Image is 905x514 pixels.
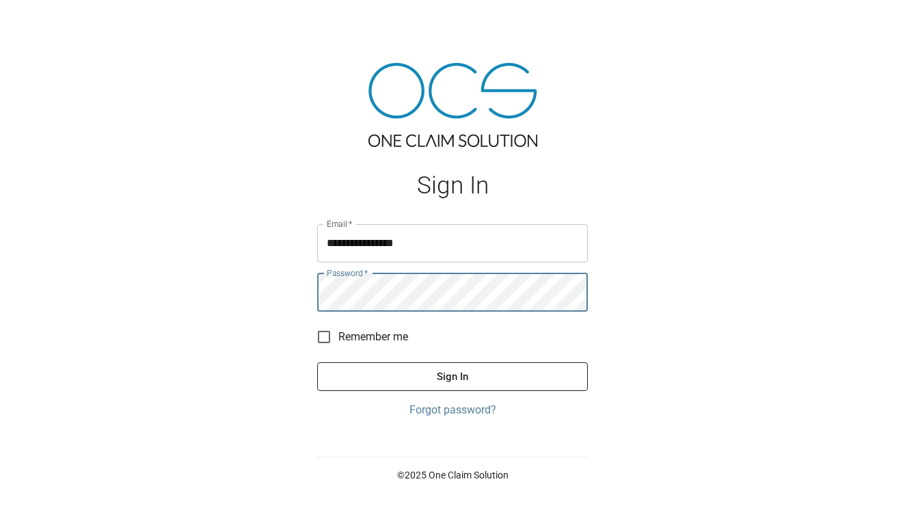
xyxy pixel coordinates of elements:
p: © 2025 One Claim Solution [317,468,588,482]
label: Password [327,267,368,279]
img: ocs-logo-tra.png [368,63,537,147]
a: Forgot password? [317,402,588,418]
h1: Sign In [317,172,588,200]
img: ocs-logo-white-transparent.png [16,8,71,36]
span: Remember me [338,329,408,345]
button: Sign In [317,362,588,391]
label: Email [327,218,353,230]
